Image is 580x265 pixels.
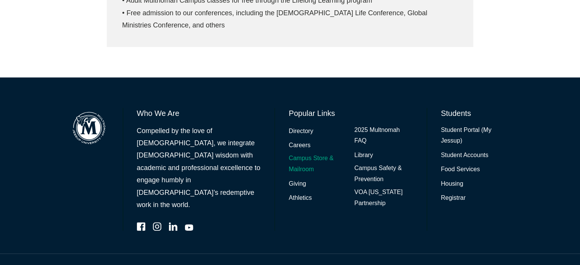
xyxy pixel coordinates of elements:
[289,193,312,204] a: Athletics
[137,222,145,231] a: Facebook
[441,193,466,204] a: Registrar
[289,108,413,119] h6: Popular Links
[137,125,261,211] p: Compelled by the love of [DEMOGRAPHIC_DATA], we integrate [DEMOGRAPHIC_DATA] wisdom with academic...
[354,125,413,147] a: 2025 Multnomah FAQ
[153,222,161,231] a: Instagram
[441,108,511,119] h6: Students
[289,153,347,175] a: Campus Store & Mailroom
[441,125,511,147] a: Student Portal (My Jessup)
[354,187,413,209] a: VOA [US_STATE] Partnership
[354,150,373,161] a: Library
[69,108,109,148] img: Multnomah Campus of Jessup University logo
[185,222,193,231] a: YouTube
[441,150,488,161] a: Student Accounts
[169,222,177,231] a: LinkedIn
[354,163,413,185] a: Campus Safety & Prevention
[441,178,463,190] a: Housing
[289,140,310,151] a: Careers
[289,178,306,190] a: Giving
[137,108,261,119] h6: Who We Are
[441,164,480,175] a: Food Services
[289,126,313,137] a: Directory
